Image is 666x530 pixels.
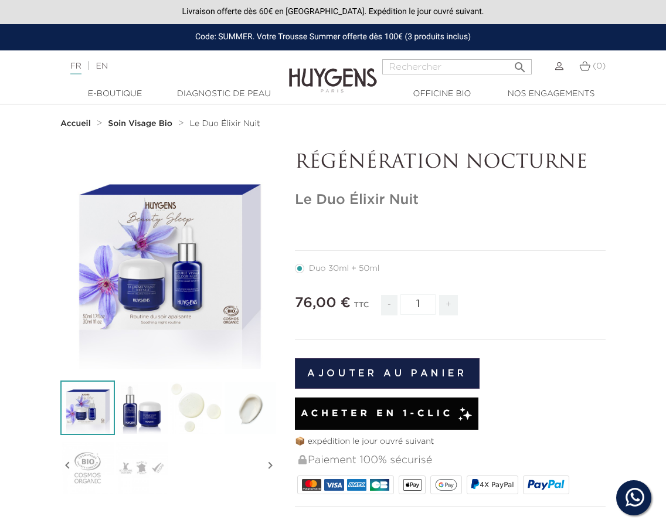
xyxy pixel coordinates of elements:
[497,88,606,100] a: Nos engagements
[354,293,369,324] div: TTC
[382,59,532,74] input: Rechercher
[509,56,531,72] button: 
[295,436,606,448] p: 📦 expédition le jour ouvré suivant
[381,295,397,315] span: -
[370,479,389,491] img: CB_NATIONALE
[435,479,457,491] img: google_pay
[295,264,393,273] label: Duo 30ml + 50ml
[324,479,344,491] img: VISA
[295,358,480,389] button: Ajouter au panier
[593,62,606,70] span: (0)
[64,59,269,73] div: |
[347,479,366,491] img: AMEX
[115,380,169,435] img: Le Duo Élixir Nuit
[289,49,377,94] img: Huygens
[60,436,74,495] i: 
[70,62,81,74] a: FR
[388,88,497,100] a: Officine Bio
[60,380,115,435] img: Le Duo Élixir Nuit
[169,88,278,100] a: Diagnostic de peau
[295,192,606,209] h1: Le Duo Élixir Nuit
[297,448,606,473] div: Paiement 100% sécurisé
[60,119,93,128] a: Accueil
[295,296,351,310] span: 76,00 €
[480,481,514,489] span: 4X PayPal
[302,479,321,491] img: MASTERCARD
[190,120,260,128] span: Le Duo Élixir Nuit
[60,120,91,128] strong: Accueil
[96,62,108,70] a: EN
[295,152,606,174] p: RÉGÉNÉRATION NOCTURNE
[190,119,260,128] a: Le Duo Élixir Nuit
[263,436,277,495] i: 
[439,295,458,315] span: +
[298,455,307,464] img: Paiement 100% sécurisé
[400,294,436,315] input: Quantité
[513,57,527,71] i: 
[108,120,172,128] strong: Soin Visage Bio
[403,479,422,491] img: apple_pay
[60,88,169,100] a: E-Boutique
[108,119,175,128] a: Soin Visage Bio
